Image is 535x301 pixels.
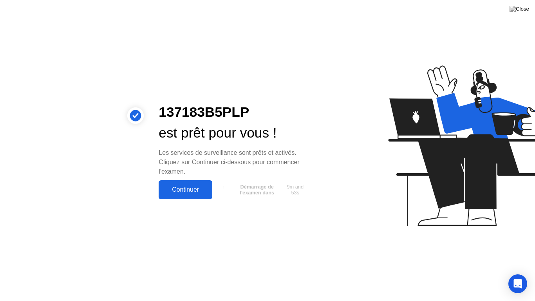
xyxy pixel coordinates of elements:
[510,6,529,12] img: Close
[159,102,308,123] div: 137183B5PLP
[159,180,212,199] button: Continuer
[159,148,308,176] div: Les services de surveillance sont prêts et activés. Cliquez sur Continuer ci-dessous pour commenc...
[216,182,308,197] button: Démarrage de l'examen dans9m and 53s
[161,186,210,193] div: Continuer
[508,274,527,293] div: Open Intercom Messenger
[285,184,305,196] span: 9m and 53s
[159,123,308,143] div: est prêt pour vous !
